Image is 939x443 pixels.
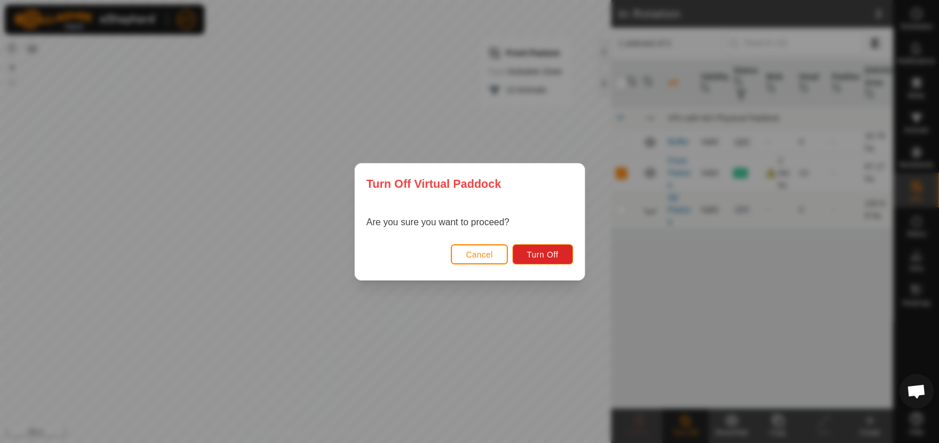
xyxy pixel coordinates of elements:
[451,244,508,264] button: Cancel
[527,250,559,259] span: Turn Off
[512,244,573,264] button: Turn Off
[367,175,501,192] span: Turn Off Virtual Paddock
[466,250,493,259] span: Cancel
[899,374,934,408] div: Open chat
[367,215,510,229] p: Are you sure you want to proceed?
